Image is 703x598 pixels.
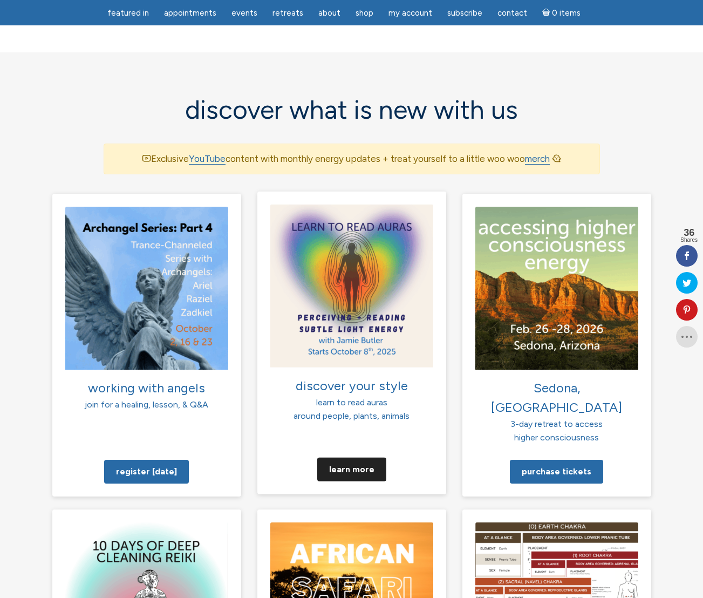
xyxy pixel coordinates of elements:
span: 36 [680,228,698,237]
span: learn to read auras [316,397,387,407]
a: Retreats [266,3,310,24]
span: My Account [388,8,432,18]
i: Cart [542,8,552,18]
a: Appointments [158,3,223,24]
span: Contact [497,8,527,18]
span: around people, plants, animals [294,411,409,421]
span: higher consciousness [514,432,599,443]
span: Shop [356,8,373,18]
span: Retreats [272,8,303,18]
a: My Account [382,3,439,24]
a: Events [225,3,264,24]
a: Learn more [317,457,386,481]
span: Shares [680,237,698,243]
span: Appointments [164,8,216,18]
span: discover your style [296,377,408,393]
a: Contact [491,3,534,24]
span: Sedona, [GEOGRAPHIC_DATA] [491,380,622,415]
span: Events [231,8,257,18]
a: Subscribe [441,3,489,24]
span: featured in [107,8,149,18]
span: 0 items [552,9,581,17]
span: join for a healing, lesson, & Q&A [85,399,208,410]
a: Purchase tickets [510,460,603,484]
span: 3-day retreat to access [510,419,603,429]
h2: discover what is new with us [104,96,600,124]
a: merch [525,153,550,165]
a: featured in [101,3,155,24]
div: Exclusive content with monthly energy updates + treat yourself to a little woo woo [104,144,600,174]
a: YouTube [189,153,226,165]
a: Shop [349,3,380,24]
span: working with angels [88,380,205,396]
span: About [318,8,340,18]
a: About [312,3,347,24]
a: Register [DATE] [104,460,189,484]
a: Cart0 items [536,2,588,24]
span: Subscribe [447,8,482,18]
